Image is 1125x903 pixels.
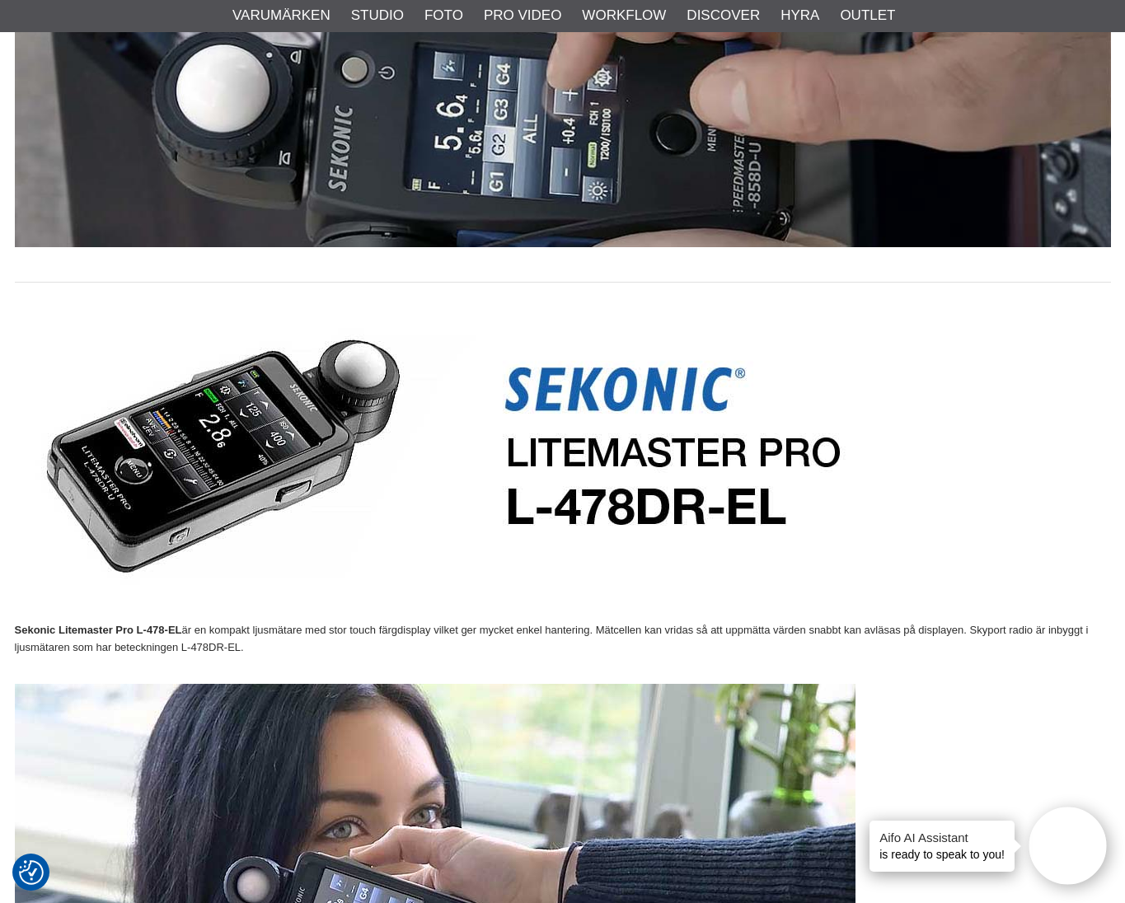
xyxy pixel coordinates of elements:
[780,5,819,26] a: Hyra
[870,821,1015,872] div: is ready to speak to you!
[15,624,182,636] strong: Sekonic Litemaster Pro L-478-EL
[879,829,1005,846] h4: Aifo AI Assistant
[484,5,561,26] a: Pro Video
[19,858,44,887] button: Samtyckesinställningar
[687,5,760,26] a: Discover
[15,622,1111,657] p: är en kompakt ljusmätare med stor touch färgdisplay vilket ger mycket enkel hantering. Mätcellen ...
[15,295,855,606] img: Sekonic Litemaster Pro L-478DR-EL - Ljusmätare
[582,5,666,26] a: Workflow
[19,860,44,885] img: Revisit consent button
[840,5,895,26] a: Outlet
[424,5,463,26] a: Foto
[351,5,404,26] a: Studio
[232,5,330,26] a: Varumärken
